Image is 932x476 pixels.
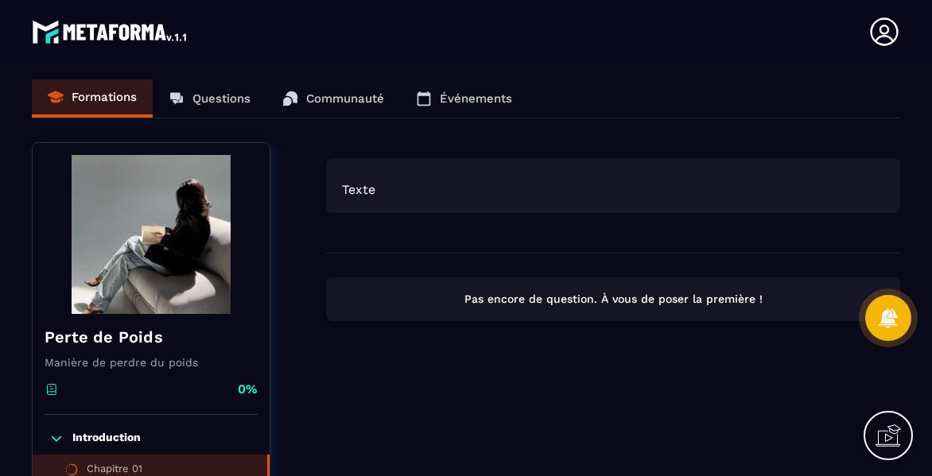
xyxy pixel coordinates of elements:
[45,326,258,348] h4: Perte de Poids
[238,381,258,398] p: 0%
[342,182,884,197] p: Texte
[45,356,258,369] p: Manière de perdre du poids
[72,431,141,447] p: Introduction
[340,292,886,307] p: Pas encore de question. À vous de poser la première !
[45,155,258,314] img: banner
[32,16,189,48] img: logo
